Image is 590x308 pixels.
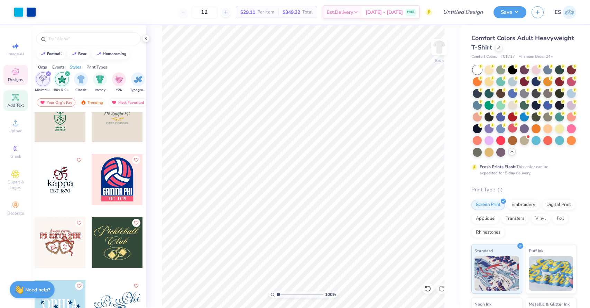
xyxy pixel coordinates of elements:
[36,49,65,59] button: football
[474,300,491,308] span: Neon Ink
[555,8,561,16] span: ES
[75,156,83,164] button: Like
[52,64,65,70] div: Events
[54,72,70,93] button: filter button
[10,154,21,159] span: Greek
[480,164,516,170] strong: Fresh Prints Flash:
[474,247,493,254] span: Standard
[74,72,88,93] button: filter button
[132,219,140,227] button: Like
[552,214,569,224] div: Foil
[531,214,550,224] div: Vinyl
[70,64,81,70] div: Styles
[86,64,107,70] div: Print Types
[96,52,101,56] img: trend_line.gif
[37,98,75,107] div: Your Org's Fav
[529,247,543,254] span: Puff Ink
[77,98,106,107] div: Trending
[47,52,62,56] div: football
[480,164,565,176] div: This color can be expedited for 5 day delivery.
[130,72,146,93] div: filter for Typography
[111,100,117,105] img: most_fav.gif
[35,72,51,93] button: filter button
[474,256,519,291] img: Standard
[112,72,126,93] button: filter button
[115,75,123,83] img: Y2K Image
[563,6,576,19] img: Erin Shen
[471,227,505,238] div: Rhinestones
[75,282,83,290] button: Like
[191,6,218,18] input: – –
[74,72,88,93] div: filter for Classic
[257,9,274,16] span: Per Item
[71,52,77,56] img: trend_line.gif
[132,282,140,290] button: Like
[92,49,130,59] button: homecoming
[366,9,403,16] span: [DATE] - [DATE]
[96,75,104,83] img: Varsity Image
[93,72,107,93] div: filter for Varsity
[8,77,23,82] span: Designs
[471,214,499,224] div: Applique
[81,100,86,105] img: trending.gif
[437,5,488,19] input: Untitled Design
[529,256,573,291] img: Puff Ink
[7,102,24,108] span: Add Text
[116,88,122,93] span: Y2K
[435,57,444,64] div: Back
[67,49,90,59] button: bear
[542,200,575,210] div: Digital Print
[54,72,70,93] div: filter for 80s & 90s
[75,88,86,93] span: Classic
[38,64,47,70] div: Orgs
[500,54,515,60] span: # C1717
[25,287,50,293] strong: Need help?
[132,156,140,164] button: Like
[3,179,28,190] span: Clipart & logos
[108,98,147,107] div: Most Favorited
[507,200,540,210] div: Embroidery
[529,300,570,308] span: Metallic & Glitter Ink
[95,88,105,93] span: Varsity
[58,75,66,83] img: 80s & 90s Image
[39,75,47,83] img: Minimalist Image
[518,54,553,60] span: Minimum Order: 24 +
[54,88,70,93] span: 80s & 90s
[471,54,497,60] span: Comfort Colors
[240,9,255,16] span: $29.11
[471,186,576,194] div: Print Type
[494,6,526,18] button: Save
[283,9,300,16] span: $349.32
[75,219,83,227] button: Like
[78,52,86,56] div: bear
[40,52,46,56] img: trend_line.gif
[112,72,126,93] div: filter for Y2K
[40,100,45,105] img: most_fav.gif
[471,200,505,210] div: Screen Print
[7,210,24,216] span: Decorate
[302,9,313,16] span: Total
[77,75,85,83] img: Classic Image
[35,72,51,93] div: filter for Minimalist
[48,35,136,42] input: Try "Alpha"
[555,6,576,19] a: ES
[8,51,24,57] span: Image AI
[9,128,22,134] span: Upload
[103,52,127,56] div: homecoming
[407,10,414,15] span: FREE
[501,214,529,224] div: Transfers
[432,40,446,54] img: Back
[130,88,146,93] span: Typography
[327,9,353,16] span: Est. Delivery
[93,72,107,93] button: filter button
[35,88,51,93] span: Minimalist
[134,75,142,83] img: Typography Image
[471,34,574,52] span: Comfort Colors Adult Heavyweight T-Shirt
[325,291,336,298] span: 100 %
[130,72,146,93] button: filter button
